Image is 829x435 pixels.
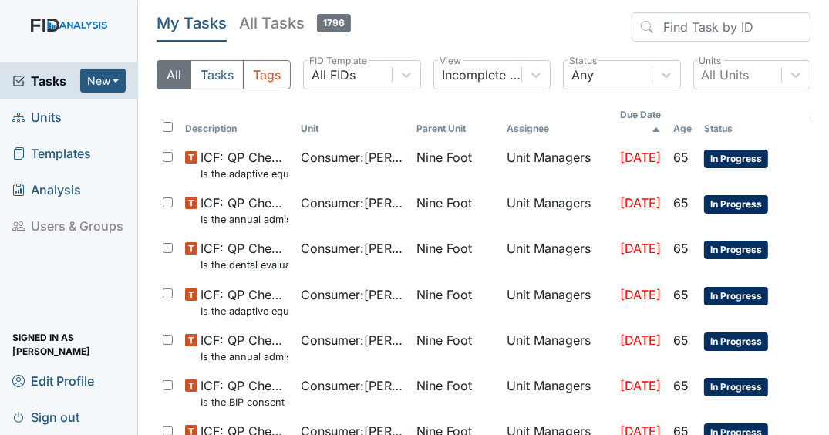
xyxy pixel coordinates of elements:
span: Sign out [12,405,79,429]
button: New [80,69,126,93]
span: ICF: QP Checklist Is the adaptive equipment consent current? (document the date in the comment se... [201,285,288,319]
span: 65 [673,332,689,348]
span: [DATE] [620,195,661,211]
span: 65 [673,287,689,302]
small: Is the BIP consent current? (document the date, BIP number in the comment section) [201,395,288,410]
div: All FIDs [312,66,356,84]
small: Is the annual admission agreement current? (document the date in the comment section) [201,349,288,364]
span: Consumer : [PERSON_NAME] [301,376,404,395]
span: 65 [673,378,689,393]
td: Unit Managers [500,279,614,325]
h5: All Tasks [239,12,351,34]
span: 65 [673,241,689,256]
span: In Progress [704,378,768,396]
small: Is the dental evaluation current? (document the date, oral rating, and goal # if needed in the co... [201,258,288,272]
th: Toggle SortBy [698,102,804,142]
span: ICF: QP Checklist Is the dental evaluation current? (document the date, oral rating, and goal # i... [201,239,288,272]
div: Any [571,66,594,84]
th: Toggle SortBy [614,102,667,142]
span: ICF: QP Checklist Is the annual admission agreement current? (document the date in the comment se... [201,194,288,227]
span: Templates [12,141,91,165]
span: Units [12,105,62,129]
span: Consumer : [PERSON_NAME] [301,285,404,304]
th: Toggle SortBy [179,102,295,142]
span: In Progress [704,332,768,351]
td: Unit Managers [500,370,614,416]
th: Assignee [500,102,614,142]
td: Unit Managers [500,187,614,233]
span: Nine Foot [416,376,472,395]
th: Toggle SortBy [295,102,410,142]
input: Find Task by ID [632,12,810,42]
span: [DATE] [620,241,661,256]
span: Nine Foot [416,239,472,258]
span: ICF: QP Checklist Is the BIP consent current? (document the date, BIP number in the comment section) [201,376,288,410]
span: 1796 [317,14,351,32]
span: Consumer : [PERSON_NAME] [301,148,404,167]
span: [DATE] [620,378,661,393]
span: [DATE] [620,287,661,302]
span: Nine Foot [416,285,472,304]
td: Unit Managers [500,142,614,187]
span: ICF: QP Checklist Is the annual admission agreement current? (document the date in the comment se... [201,331,288,364]
span: 65 [673,150,689,165]
th: Toggle SortBy [410,102,500,142]
span: 65 [673,195,689,211]
h5: My Tasks [157,12,227,34]
td: Unit Managers [500,325,614,370]
span: In Progress [704,150,768,168]
th: Toggle SortBy [667,102,698,142]
span: ICF: QP Checklist Is the adaptive equipment consent current? (document the date in the comment se... [201,148,288,181]
span: Consumer : [PERSON_NAME] [301,194,404,212]
small: Is the annual admission agreement current? (document the date in the comment section) [201,212,288,227]
span: Consumer : [PERSON_NAME] [301,239,404,258]
td: Unit Managers [500,233,614,278]
button: Tasks [190,60,244,89]
span: In Progress [704,195,768,214]
input: Toggle All Rows Selected [163,122,173,132]
span: Signed in as [PERSON_NAME] [12,332,126,356]
span: Nine Foot [416,148,472,167]
div: Type filter [157,60,291,89]
span: Nine Foot [416,331,472,349]
span: Edit Profile [12,369,94,393]
a: Tasks [12,72,80,90]
span: In Progress [704,241,768,259]
span: Consumer : [PERSON_NAME] [301,331,404,349]
span: Nine Foot [416,194,472,212]
small: Is the adaptive equipment consent current? (document the date in the comment section) [201,167,288,181]
span: [DATE] [620,332,661,348]
small: Is the adaptive equipment consent current? (document the date in the comment section) [201,304,288,319]
div: Incomplete Tasks [442,66,523,84]
span: In Progress [704,287,768,305]
span: [DATE] [620,150,661,165]
button: Tags [243,60,291,89]
span: Analysis [12,177,81,201]
button: All [157,60,191,89]
div: All Units [702,66,750,84]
